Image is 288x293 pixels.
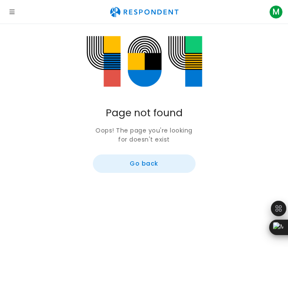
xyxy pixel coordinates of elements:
[269,5,283,19] span: M
[93,126,196,144] p: Oops! The page you're looking for doesn't exist
[3,3,21,21] button: Open navigation
[105,4,184,20] img: respondent-logo.png
[106,107,183,119] h1: Page not found
[86,36,202,87] img: not-found.png
[93,154,196,173] button: Go back
[267,4,285,20] button: M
